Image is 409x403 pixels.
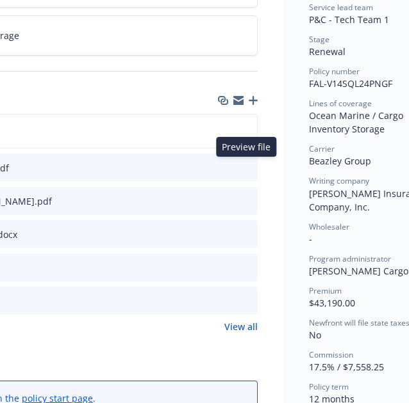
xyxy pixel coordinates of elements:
[309,329,321,341] span: No
[218,161,228,175] button: download file
[240,125,252,138] button: preview file
[309,233,312,245] span: -
[216,137,276,157] div: Preview file
[309,285,342,296] span: Premium
[309,143,335,154] span: Carrier
[309,381,349,392] span: Policy term
[309,361,384,373] span: 17.5% / $7,558.25
[224,320,258,333] a: View all
[220,125,230,138] button: download file
[241,194,253,208] button: preview file
[309,77,392,90] span: FAL-V14SQL24PNGF
[241,294,253,308] button: preview file
[238,161,253,175] button: preview file
[309,175,369,186] span: Writing company
[241,261,253,274] button: preview file
[309,13,389,26] span: P&C - Tech Team 1
[309,253,391,264] span: Program administrator
[309,66,360,77] span: Policy number
[309,349,353,360] span: Commission
[309,155,371,167] span: Beazley Group
[221,261,231,274] button: download file
[309,221,349,232] span: Wholesaler
[221,294,231,308] button: download file
[221,194,231,208] button: download file
[309,297,355,309] span: $43,190.00
[221,228,231,241] button: download file
[309,98,372,109] span: Lines of coverage
[309,2,373,13] span: Service lead team
[309,45,346,58] span: Renewal
[309,265,408,277] span: [PERSON_NAME] Cargo
[241,228,253,241] button: preview file
[309,34,330,45] span: Stage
